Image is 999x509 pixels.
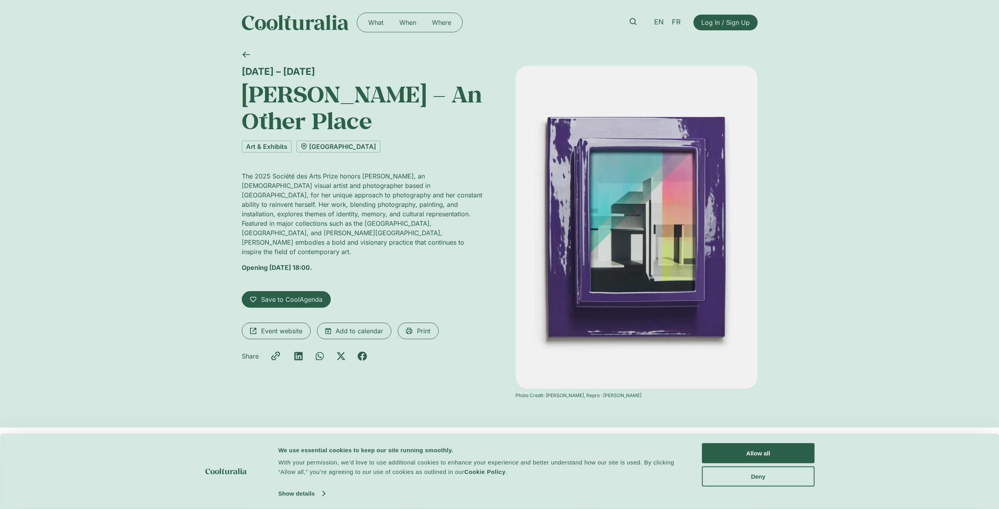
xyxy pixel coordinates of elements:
[391,16,424,29] a: When
[702,466,815,486] button: Deny
[335,326,383,336] span: Add to calendar
[278,459,675,475] span: With your permission, we’d love to use additional cookies to enhance your experience and better u...
[650,17,668,28] a: EN
[242,66,484,77] div: [DATE] – [DATE]
[702,443,815,463] button: Allow all
[205,468,247,474] img: logo
[242,291,331,308] a: Save to CoolAgenda
[464,468,506,475] a: Cookie Policy
[315,351,324,361] div: Share on whatsapp
[242,80,484,134] h1: [PERSON_NAME] – An Other Place
[654,18,664,26] span: EN
[242,141,292,152] a: Art & Exhibits
[424,16,459,29] a: Where
[417,326,430,336] span: Print
[294,351,303,361] div: Share on linkedin
[336,351,346,361] div: Share on x-twitter
[672,18,681,26] span: FR
[297,141,380,152] a: [GEOGRAPHIC_DATA]
[701,18,750,27] span: Log In / Sign Up
[242,171,484,256] p: The 2025 Société des Arts Prize honors [PERSON_NAME], an [DEMOGRAPHIC_DATA] visual artist and pho...
[242,323,311,339] a: Event website
[506,468,508,475] span: .
[242,264,312,271] strong: Opening [DATE] 18:00.
[360,16,459,29] nav: Menu
[360,16,391,29] a: What
[261,295,322,304] span: Save to CoolAgenda
[358,351,367,361] div: Share on facebook
[515,392,758,399] div: Photo Credit: [PERSON_NAME], Repro : [PERSON_NAME]
[278,488,325,500] a: Show details
[317,323,391,339] a: Add to calendar
[398,323,439,339] a: Print
[668,17,685,28] a: FR
[693,15,758,30] a: Log In / Sign Up
[261,326,302,336] span: Event website
[278,445,684,455] div: We use essential cookies to keep our site running smoothly.
[242,351,259,361] p: Share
